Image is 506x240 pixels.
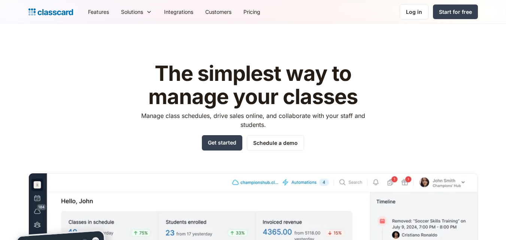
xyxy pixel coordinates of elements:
p: Manage class schedules, drive sales online, and collaborate with your staff and students. [134,111,372,129]
a: Features [82,3,115,20]
div: Solutions [121,8,143,16]
div: Start for free [439,8,472,16]
a: Customers [199,3,237,20]
a: Log in [400,4,428,19]
h1: The simplest way to manage your classes [134,62,372,108]
a: Get started [202,135,242,151]
a: Schedule a demo [247,135,304,151]
a: Start for free [433,4,478,19]
a: home [28,7,73,17]
div: Log in [406,8,422,16]
a: Pricing [237,3,266,20]
div: Solutions [115,3,158,20]
a: Integrations [158,3,199,20]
